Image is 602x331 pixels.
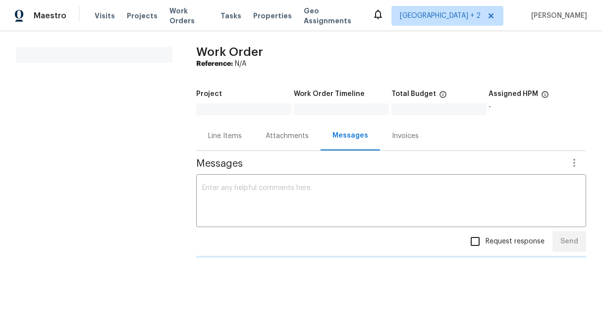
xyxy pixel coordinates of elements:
h5: Total Budget [391,91,436,97]
span: Geo Assignments [304,6,360,26]
div: Attachments [266,131,309,141]
div: Invoices [392,131,419,141]
span: Visits [95,11,115,21]
div: Line Items [208,131,242,141]
span: Tasks [220,12,241,19]
span: The total cost of line items that have been proposed by Opendoor. This sum includes line items th... [439,91,447,103]
h5: Project [196,91,222,97]
span: Work Order [196,46,263,58]
h5: Work Order Timeline [294,91,365,97]
span: Maestro [34,11,66,21]
div: Messages [332,131,368,141]
span: Messages [196,159,562,169]
h5: Assigned HPM [489,91,538,97]
span: Request response [486,236,545,247]
div: - [489,103,586,110]
span: Projects [127,11,158,21]
span: Work Orders [169,6,209,26]
span: [GEOGRAPHIC_DATA] + 2 [400,11,481,21]
div: N/A [196,59,586,69]
span: Properties [253,11,292,21]
b: Reference: [196,60,233,67]
span: [PERSON_NAME] [527,11,587,21]
span: The hpm assigned to this work order. [541,91,549,103]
